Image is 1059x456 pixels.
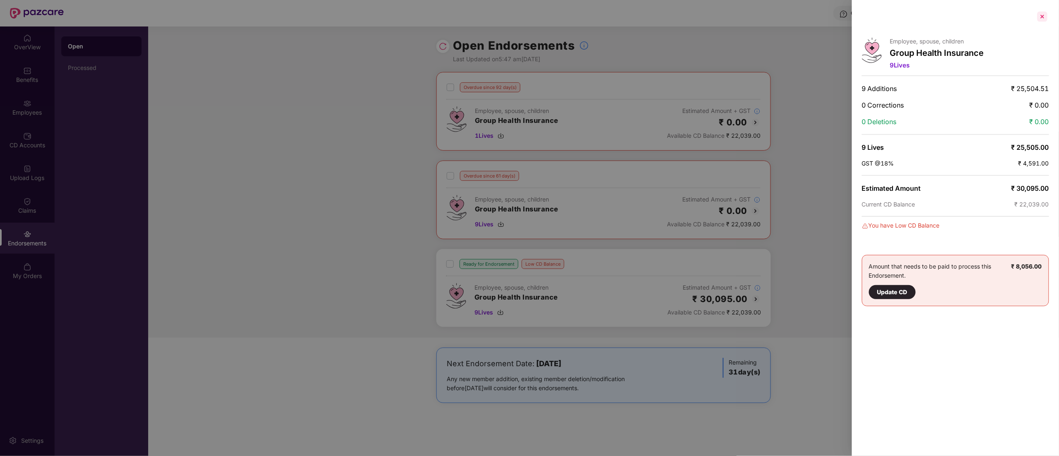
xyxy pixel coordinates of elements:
[890,48,984,58] p: Group Health Insurance
[862,223,869,229] img: svg+xml;base64,PHN2ZyBpZD0iRGFuZ2VyLTMyeDMyIiB4bWxucz0iaHR0cDovL3d3dy53My5vcmcvMjAwMC9zdmciIHdpZH...
[1015,201,1049,208] span: ₹ 22,039.00
[862,118,897,126] span: 0 Deletions
[877,288,907,297] div: Update CD
[862,38,882,63] img: svg+xml;base64,PHN2ZyB4bWxucz0iaHR0cDovL3d3dy53My5vcmcvMjAwMC9zdmciIHdpZHRoPSI0Ny43MTQiIGhlaWdodD...
[1030,118,1049,126] span: ₹ 0.00
[1011,84,1049,93] span: ₹ 25,504.51
[1018,160,1049,167] span: ₹ 4,591.00
[890,61,910,69] span: 9 Lives
[862,201,915,208] span: Current CD Balance
[1030,101,1049,109] span: ₹ 0.00
[1011,143,1049,151] span: ₹ 25,505.00
[862,160,894,167] span: GST @18%
[862,184,921,192] span: Estimated Amount
[862,101,904,109] span: 0 Corrections
[869,262,1011,299] div: Amount that needs to be paid to process this Endorsement.
[1011,184,1049,192] span: ₹ 30,095.00
[862,221,1049,230] div: You have Low CD Balance
[1011,263,1042,270] b: ₹ 8,056.00
[890,38,984,45] p: Employee, spouse, children
[862,84,897,93] span: 9 Additions
[862,143,884,151] span: 9 Lives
